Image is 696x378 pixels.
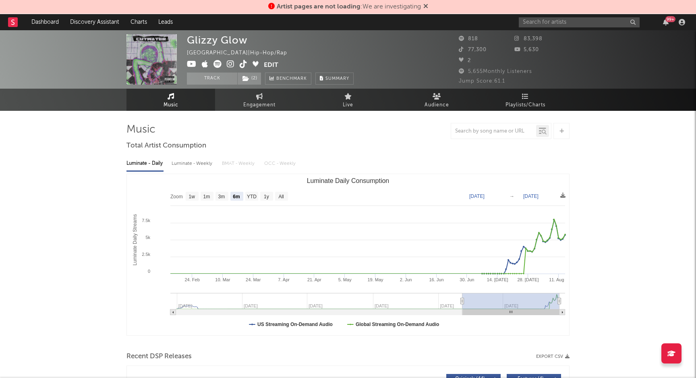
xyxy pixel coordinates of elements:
a: Charts [125,14,153,30]
span: Jump Score: 61.1 [459,79,505,84]
span: Playlists/Charts [505,100,545,110]
span: Recent DSP Releases [126,352,192,361]
span: ( 2 ) [237,73,261,85]
span: 5,655 Monthly Listeners [459,69,532,74]
span: 77,300 [459,47,487,52]
text: 24. Mar [246,277,261,282]
text: YTD [247,194,257,199]
text: 7.5k [142,218,150,223]
svg: Luminate Daily Consumption [127,174,569,335]
text: 5. May [338,277,352,282]
a: Dashboard [26,14,64,30]
text: 2. Jun [400,277,412,282]
text: [DATE] [469,193,485,199]
div: [GEOGRAPHIC_DATA] | Hip-Hop/Rap [187,48,296,58]
span: Dismiss [423,4,428,10]
span: : We are investigating [277,4,421,10]
text: US Streaming On-Demand Audio [257,322,333,327]
span: 2 [459,58,471,63]
text: → [510,193,514,199]
a: Audience [392,89,481,111]
text: All [278,194,284,199]
a: Engagement [215,89,304,111]
span: 5,630 [514,47,539,52]
span: Artist pages are not loading [277,4,360,10]
span: Summary [325,77,349,81]
a: Leads [153,14,178,30]
button: Export CSV [536,354,570,359]
text: 11. Aug [549,277,564,282]
span: Music [164,100,178,110]
text: 5k [145,235,150,240]
a: Benchmark [265,73,311,85]
span: Live [343,100,353,110]
button: Edit [264,60,278,70]
text: 2.5k [142,252,150,257]
text: 1w [189,194,195,199]
text: 28. [DATE] [517,277,539,282]
text: 3m [218,194,225,199]
span: Benchmark [276,74,307,84]
text: 16. Jun [429,277,444,282]
span: Engagement [243,100,275,110]
div: Luminate - Daily [126,157,164,170]
button: (2) [238,73,261,85]
button: 99+ [663,19,669,25]
text: 10. Mar [215,277,230,282]
text: [DATE] [523,193,539,199]
a: Playlists/Charts [481,89,570,111]
text: Luminate Daily Consumption [307,177,389,184]
text: 6m [233,194,240,199]
span: 83,398 [514,36,543,42]
div: 99 + [665,16,675,22]
text: Global Streaming On-Demand Audio [356,322,439,327]
text: 21. Apr [307,277,321,282]
text: Luminate Daily Streams [132,214,138,265]
text: 19. May [367,277,383,282]
text: 30. Jun [460,277,474,282]
button: Summary [315,73,354,85]
text: 14. [DATE] [487,277,508,282]
div: Luminate - Weekly [172,157,214,170]
text: 7. Apr [278,277,290,282]
text: 1y [264,194,269,199]
a: Live [304,89,392,111]
a: Music [126,89,215,111]
input: Search for artists [519,17,640,27]
text: 0 [148,269,150,274]
text: 1m [203,194,210,199]
div: Glizzy Glow [187,34,247,46]
text: Zoom [170,194,183,199]
a: Discovery Assistant [64,14,125,30]
span: 818 [459,36,478,42]
text: 24. Feb [184,277,199,282]
input: Search by song name or URL [451,128,536,135]
button: Track [187,73,237,85]
span: Audience [425,100,449,110]
span: Total Artist Consumption [126,141,206,151]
